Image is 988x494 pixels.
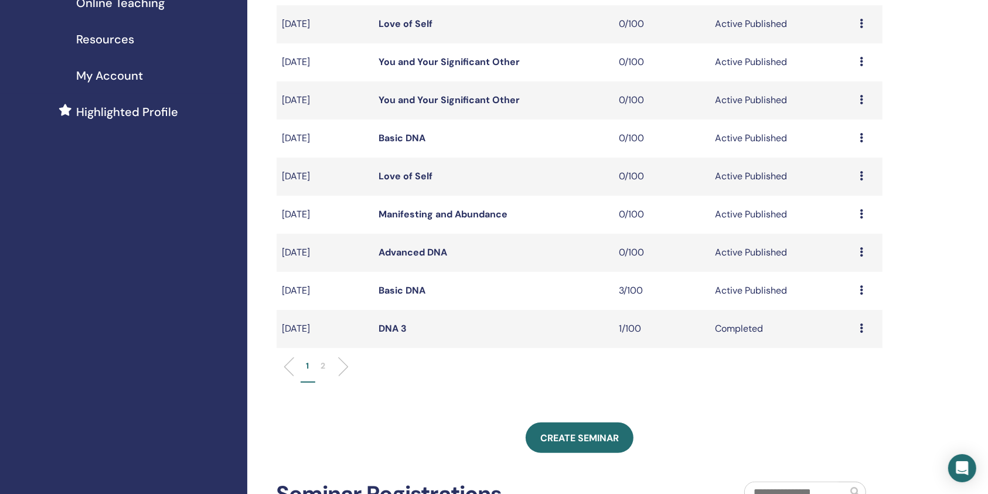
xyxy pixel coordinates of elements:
td: Active Published [709,196,853,234]
td: Completed [709,310,853,348]
td: [DATE] [277,272,373,310]
td: 0/100 [613,158,709,196]
td: Active Published [709,43,853,81]
td: Active Published [709,234,853,272]
a: Love of Self [379,170,432,182]
td: [DATE] [277,5,373,43]
td: 0/100 [613,234,709,272]
td: Active Published [709,272,853,310]
td: [DATE] [277,196,373,234]
td: 0/100 [613,120,709,158]
td: Active Published [709,120,853,158]
span: Create seminar [540,432,619,444]
td: [DATE] [277,158,373,196]
td: 0/100 [613,196,709,234]
a: Basic DNA [379,132,425,144]
td: 0/100 [613,5,709,43]
td: [DATE] [277,81,373,120]
span: Highlighted Profile [76,103,178,121]
td: [DATE] [277,120,373,158]
td: 0/100 [613,43,709,81]
a: Manifesting and Abundance [379,208,507,220]
td: 3/100 [613,272,709,310]
td: [DATE] [277,43,373,81]
td: Active Published [709,158,853,196]
div: Open Intercom Messenger [948,454,976,482]
a: DNA 3 [379,322,407,335]
a: You and Your Significant Other [379,56,520,68]
span: My Account [76,67,143,84]
p: 1 [306,360,309,372]
td: Active Published [709,5,853,43]
td: Active Published [709,81,853,120]
td: 1/100 [613,310,709,348]
a: Advanced DNA [379,246,447,258]
a: Basic DNA [379,284,425,297]
td: [DATE] [277,234,373,272]
a: You and Your Significant Other [379,94,520,106]
td: 0/100 [613,81,709,120]
td: [DATE] [277,310,373,348]
span: Resources [76,30,134,48]
a: Create seminar [526,423,633,453]
a: Love of Self [379,18,432,30]
p: 2 [321,360,326,372]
